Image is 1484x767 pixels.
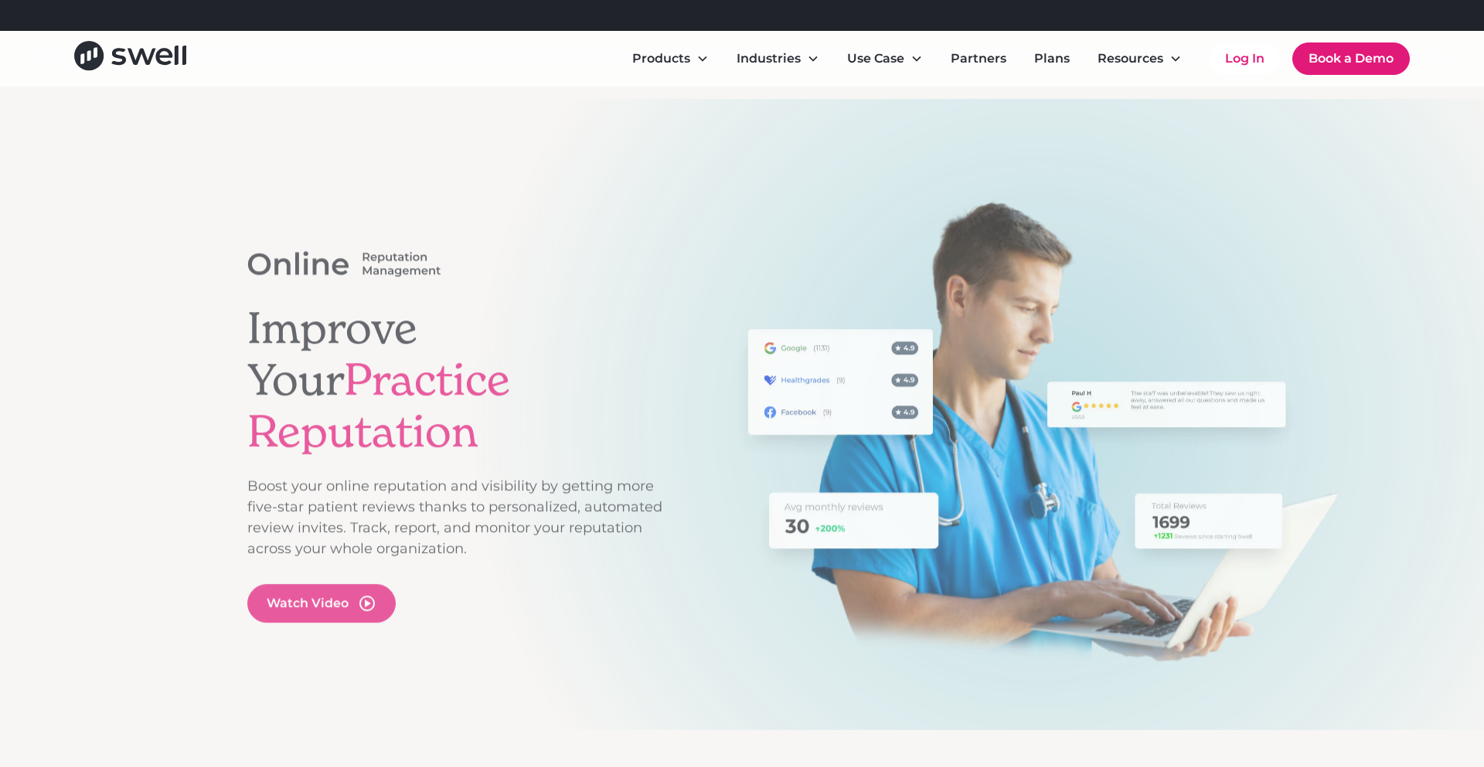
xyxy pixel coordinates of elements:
h1: Improve Your [247,302,663,458]
a: home [74,41,186,76]
div: Resources [1098,49,1163,68]
div: Resources [1085,43,1194,74]
a: Log In [1210,43,1280,74]
div: Industries [737,49,801,68]
div: Industries [724,43,832,74]
a: open lightbox [247,584,396,623]
div: Products [620,43,721,74]
div: Use Case [847,49,904,68]
a: Plans [1022,43,1082,74]
a: Partners [938,43,1019,74]
img: Illustration [717,198,1377,668]
div: Products [632,49,690,68]
div: Use Case [835,43,935,74]
p: Boost your online reputation and visibility by getting more five-star patient reviews thanks to p... [247,476,663,559]
a: Book a Demo [1292,42,1410,75]
span: Practice Reputation [247,352,510,459]
div: Watch Video [267,594,349,613]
